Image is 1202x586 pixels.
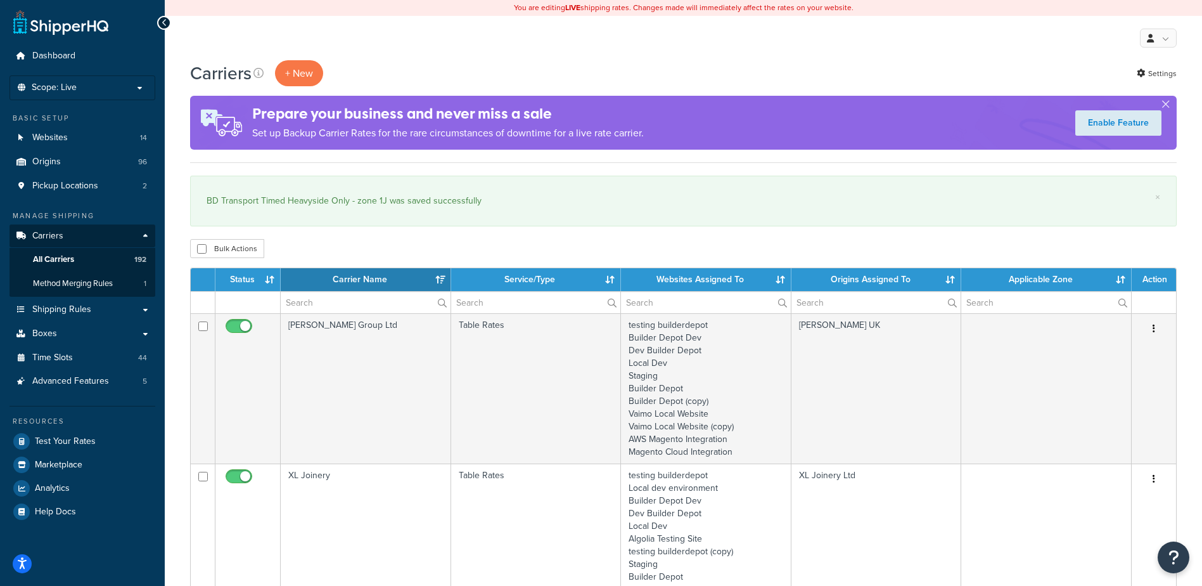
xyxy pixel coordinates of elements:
span: All Carriers [33,254,74,265]
a: All Carriers 192 [10,248,155,271]
th: Carrier Name: activate to sort column ascending [281,268,451,291]
span: Analytics [35,483,70,494]
div: Basic Setup [10,113,155,124]
th: Websites Assigned To: activate to sort column ascending [621,268,791,291]
span: 14 [140,133,147,143]
span: Shipping Rules [32,304,91,315]
img: ad-rules-rateshop-fe6ec290ccb7230408bd80ed9643f0289d75e0ffd9eb532fc0e269fcd187b520.png [190,96,252,150]
span: Help Docs [35,507,76,518]
a: Time Slots 44 [10,346,155,370]
div: BD Transport Timed Heavyside Only - zone 1J was saved successfully [207,192,1160,210]
h1: Carriers [190,61,252,86]
a: Analytics [10,477,155,500]
a: Shipping Rules [10,298,155,322]
li: Advanced Features [10,370,155,393]
a: Settings [1137,65,1177,82]
span: Advanced Features [32,376,109,387]
span: 44 [138,353,147,363]
a: Enable Feature [1075,110,1161,136]
th: Service/Type: activate to sort column ascending [451,268,622,291]
th: Applicable Zone: activate to sort column ascending [961,268,1132,291]
span: Test Your Rates [35,436,96,447]
span: Origins [32,157,61,167]
input: Search [621,292,791,313]
th: Action [1132,268,1176,291]
a: Help Docs [10,500,155,523]
span: Marketplace [35,460,82,471]
td: testing builderdepot Builder Depot Dev Dev Builder Depot Local Dev Staging Builder Depot Builder ... [621,313,791,464]
a: Method Merging Rules 1 [10,272,155,296]
input: Search [281,292,451,313]
a: Pickup Locations 2 [10,174,155,198]
p: Set up Backup Carrier Rates for the rare circumstances of downtime for a live rate carrier. [252,124,644,142]
span: Time Slots [32,353,73,363]
div: Resources [10,416,155,427]
h4: Prepare your business and never miss a sale [252,103,644,124]
a: Websites 14 [10,126,155,150]
span: 1 [144,278,146,289]
span: Carriers [32,231,63,242]
span: 96 [138,157,147,167]
a: ShipperHQ Home [13,10,108,35]
a: Dashboard [10,44,155,68]
input: Search [791,292,961,313]
a: Carriers [10,225,155,248]
span: 5 [143,376,147,387]
a: Test Your Rates [10,430,155,453]
span: Scope: Live [32,82,77,93]
td: Table Rates [451,313,622,464]
button: + New [275,60,323,86]
li: Websites [10,126,155,150]
span: Websites [32,133,68,143]
span: Dashboard [32,51,75,62]
a: Advanced Features 5 [10,370,155,393]
input: Search [451,292,621,313]
th: Status: activate to sort column ascending [215,268,281,291]
button: Open Resource Center [1158,542,1189,573]
span: 192 [134,254,146,265]
li: Method Merging Rules [10,272,155,296]
a: Boxes [10,322,155,346]
input: Search [961,292,1131,313]
li: All Carriers [10,248,155,271]
div: Manage Shipping [10,211,155,221]
span: Method Merging Rules [33,278,113,289]
span: Boxes [32,329,57,339]
a: Marketplace [10,453,155,476]
th: Origins Assigned To: activate to sort column ascending [791,268,962,291]
b: LIVE [565,2,580,13]
td: [PERSON_NAME] Group Ltd [281,313,451,464]
li: Pickup Locations [10,174,155,198]
button: Bulk Actions [190,239,264,258]
span: Pickup Locations [32,181,98,192]
li: Origins [10,150,155,174]
a: × [1155,192,1160,202]
td: [PERSON_NAME] UK [791,313,962,464]
li: Time Slots [10,346,155,370]
li: Carriers [10,225,155,297]
span: 2 [143,181,147,192]
a: Origins 96 [10,150,155,174]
